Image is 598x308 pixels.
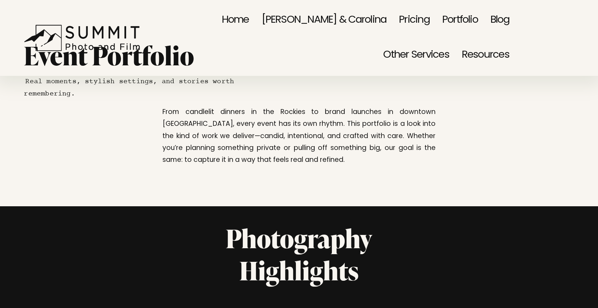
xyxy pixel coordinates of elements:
[462,38,509,73] a: folder dropdown
[24,76,238,100] code: Real moments, stylish settings, and stories worth remembering.
[24,24,144,51] img: Summit Photo and Film
[490,3,509,38] a: Blog
[262,3,387,38] a: [PERSON_NAME] & Carolina
[383,38,449,73] a: folder dropdown
[383,39,449,72] span: Other Services
[226,221,377,288] strong: Photography Highlights
[462,39,509,72] span: Resources
[222,3,249,38] a: Home
[442,3,478,38] a: Portfolio
[162,107,436,167] p: From candlelit dinners in the Rockies to brand launches in downtown [GEOGRAPHIC_DATA], every even...
[399,3,430,38] a: Pricing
